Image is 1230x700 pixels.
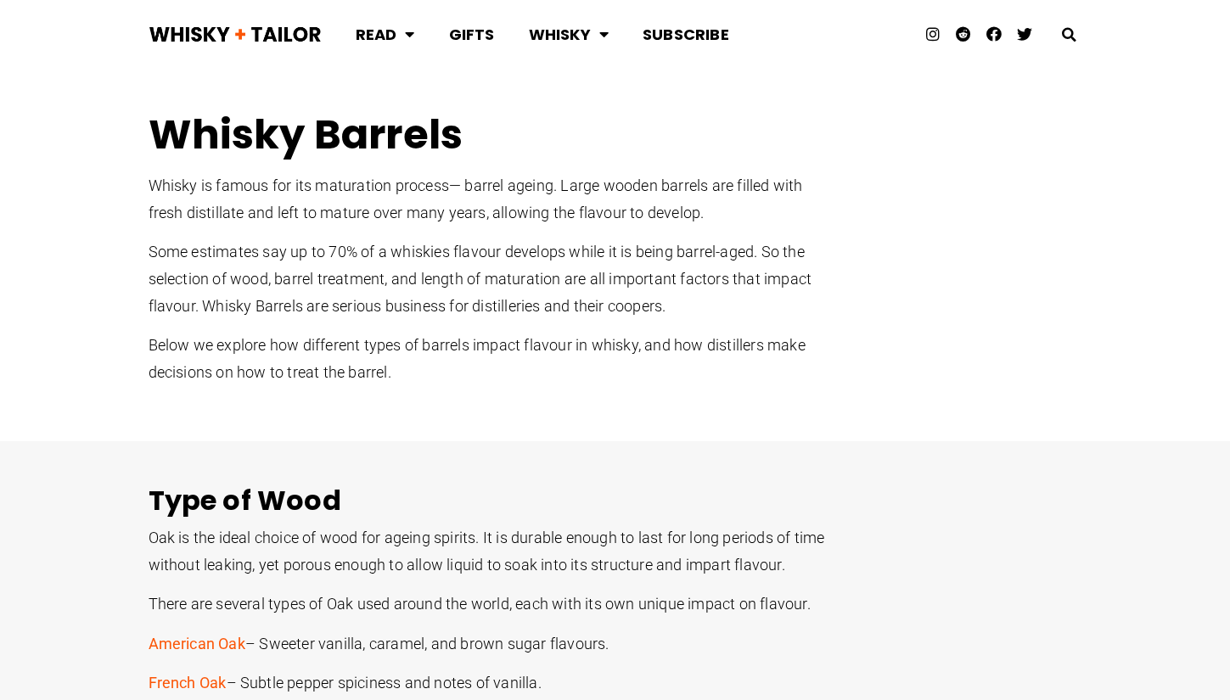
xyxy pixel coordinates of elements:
[149,591,828,618] p: There are several types of Oak used around the world, each with its own unique impact on flavour.
[149,111,1082,159] h1: Whisky Barrels
[149,635,245,652] a: American Oak
[149,332,828,386] p: Below we explore how different types of barrels impact flavour in whisky, and how distillers make...
[149,674,227,692] a: French Oak
[432,12,512,57] a: Gifts
[149,484,1082,518] h2: Type of Wood
[149,172,828,227] p: Whisky is famous for its maturation process— barrel ageing. Large wooden barrels are filled with ...
[626,12,746,57] a: Subscribe
[149,524,828,579] p: Oak is the ideal choice of wood for ageing spirits. It is durable enough to last for long periods...
[512,12,626,57] a: Whisky
[149,669,828,697] p: – Subtle pepper spiciness and notes of vanilla.
[339,12,432,57] a: Read
[149,630,828,658] p: – Sweeter vanilla, caramel, and brown sugar flavours.
[149,22,322,47] img: Whisky + Tailor Logo
[149,238,828,320] p: Some estimates say up to 70% of a whiskies flavour develops while it is being barrel-aged. So the...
